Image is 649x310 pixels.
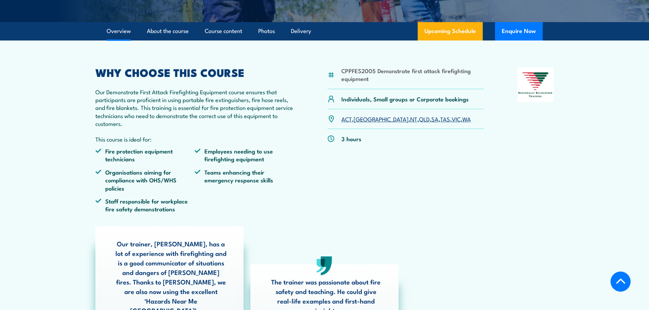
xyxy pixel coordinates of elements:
a: Delivery [291,22,311,40]
h2: WHY CHOOSE THIS COURSE [95,67,294,77]
a: Upcoming Schedule [418,22,483,40]
li: CPPFES2005 Demonstrate first attack firefighting equipment [341,67,484,83]
img: Nationally Recognised Training logo. [517,67,554,102]
a: Overview [107,22,131,40]
a: Course content [205,22,242,40]
p: Our Demonstrate First Attack Firefighting Equipment course ensures that participants are proficie... [95,88,294,128]
a: WA [462,115,471,123]
a: SA [431,115,438,123]
a: About the course [147,22,189,40]
li: Teams enhancing their emergency response skills [195,168,294,192]
li: Employees needing to use firefighting equipment [195,147,294,163]
p: , , , , , , , [341,115,471,123]
li: Staff responsible for workplace fire safety demonstrations [95,197,195,213]
a: [GEOGRAPHIC_DATA] [354,115,408,123]
a: Photos [258,22,275,40]
li: Organisations aiming for compliance with OHS/WHS policies [95,168,195,192]
p: 3 hours [341,135,361,143]
button: Enquire Now [495,22,543,40]
p: Individuals, Small groups or Corporate bookings [341,95,469,103]
p: This course is ideal for: [95,135,294,143]
a: QLD [419,115,430,123]
a: VIC [452,115,461,123]
a: ACT [341,115,352,123]
a: NT [410,115,417,123]
li: Fire protection equipment technicians [95,147,195,163]
a: TAS [440,115,450,123]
